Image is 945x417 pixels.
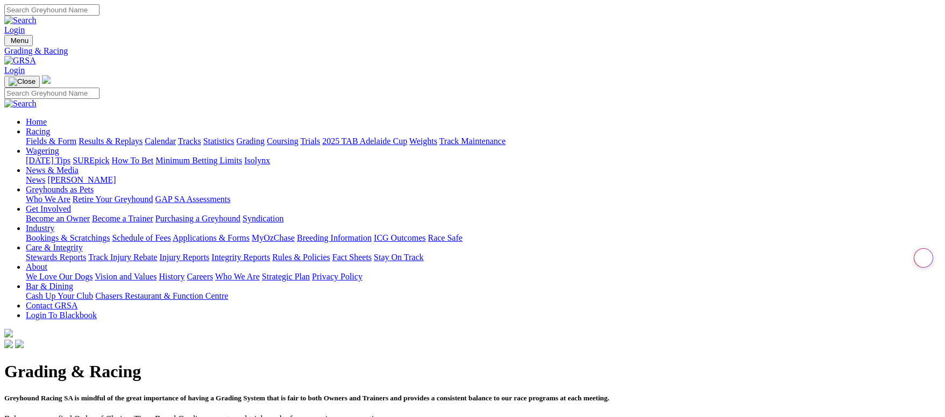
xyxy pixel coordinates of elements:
[26,204,71,213] a: Get Involved
[26,311,97,320] a: Login To Blackbook
[26,272,93,281] a: We Love Our Dogs
[112,156,154,165] a: How To Bet
[4,4,100,16] input: Search
[145,136,176,146] a: Calendar
[42,75,51,84] img: logo-grsa-white.png
[73,195,153,204] a: Retire Your Greyhound
[112,233,170,242] a: Schedule of Fees
[4,16,37,25] img: Search
[26,253,941,262] div: Care & Integrity
[26,253,86,262] a: Stewards Reports
[252,233,295,242] a: MyOzChase
[4,46,941,56] a: Grading & Racing
[332,253,372,262] a: Fact Sheets
[26,272,941,282] div: About
[26,175,941,185] div: News & Media
[300,136,320,146] a: Trials
[47,175,116,184] a: [PERSON_NAME]
[409,136,437,146] a: Weights
[88,253,157,262] a: Track Injury Rebate
[26,301,77,310] a: Contact GRSA
[187,272,213,281] a: Careers
[4,340,13,348] img: facebook.svg
[4,25,25,34] a: Login
[262,272,310,281] a: Strategic Plan
[4,76,40,88] button: Toggle navigation
[92,214,153,223] a: Become a Trainer
[26,185,94,194] a: Greyhounds as Pets
[4,56,36,66] img: GRSA
[159,272,184,281] a: History
[211,253,270,262] a: Integrity Reports
[439,136,506,146] a: Track Maintenance
[26,156,941,166] div: Wagering
[4,66,25,75] a: Login
[26,195,941,204] div: Greyhounds as Pets
[374,253,423,262] a: Stay On Track
[244,156,270,165] a: Isolynx
[267,136,299,146] a: Coursing
[79,136,143,146] a: Results & Replays
[95,272,157,281] a: Vision and Values
[26,243,83,252] a: Care & Integrity
[4,88,100,99] input: Search
[297,233,372,242] a: Breeding Information
[26,291,941,301] div: Bar & Dining
[4,394,941,402] h5: Greyhound Racing SA is mindful of the great importance of having a Grading System that is fair to...
[26,146,59,155] a: Wagering
[15,340,24,348] img: twitter.svg
[26,117,47,126] a: Home
[9,77,35,86] img: Close
[4,99,37,109] img: Search
[11,37,29,45] span: Menu
[26,156,70,165] a: [DATE] Tips
[173,233,250,242] a: Applications & Forms
[4,35,33,46] button: Toggle navigation
[26,136,76,146] a: Fields & Form
[73,156,109,165] a: SUREpick
[312,272,363,281] a: Privacy Policy
[26,214,941,224] div: Get Involved
[155,156,242,165] a: Minimum Betting Limits
[155,214,240,223] a: Purchasing a Greyhound
[4,329,13,337] img: logo-grsa-white.png
[26,291,93,300] a: Cash Up Your Club
[178,136,201,146] a: Tracks
[272,253,330,262] a: Rules & Policies
[243,214,283,223] a: Syndication
[26,214,90,223] a: Become an Owner
[155,195,231,204] a: GAP SA Assessments
[4,362,941,382] h1: Grading & Racing
[26,136,941,146] div: Racing
[26,233,110,242] a: Bookings & Scratchings
[26,282,73,291] a: Bar & Dining
[26,195,70,204] a: Who We Are
[374,233,425,242] a: ICG Outcomes
[26,175,45,184] a: News
[203,136,235,146] a: Statistics
[26,166,79,175] a: News & Media
[428,233,462,242] a: Race Safe
[215,272,260,281] a: Who We Are
[26,233,941,243] div: Industry
[322,136,407,146] a: 2025 TAB Adelaide Cup
[26,127,50,136] a: Racing
[26,224,54,233] a: Industry
[237,136,265,146] a: Grading
[26,262,47,271] a: About
[159,253,209,262] a: Injury Reports
[95,291,228,300] a: Chasers Restaurant & Function Centre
